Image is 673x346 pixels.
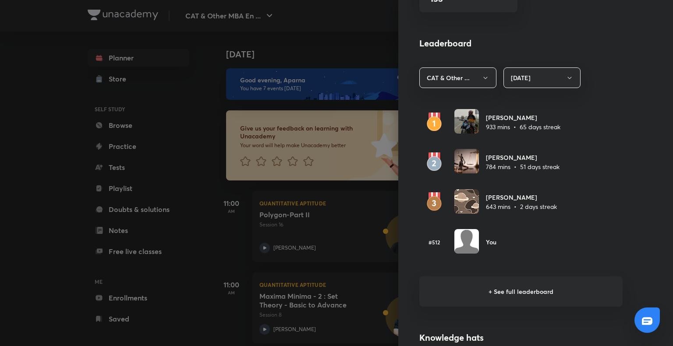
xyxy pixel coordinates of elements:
img: Avatar [454,149,479,173]
p: 643 mins • 2 days streak [486,202,557,211]
img: rank3.svg [419,192,449,212]
h6: [PERSON_NAME] [486,193,557,202]
h6: + See full leaderboard [419,276,623,307]
h4: Leaderboard [419,37,623,50]
img: Avatar [454,189,479,214]
img: rank1.svg [419,113,449,132]
button: [DATE] [503,67,581,88]
img: rank2.svg [419,152,449,172]
h6: #512 [419,238,449,246]
h6: [PERSON_NAME] [486,113,560,122]
img: Avatar [454,229,479,254]
button: CAT & Other ... [419,67,496,88]
p: 933 mins • 65 days streak [486,122,560,131]
p: 784 mins • 51 days streak [486,162,560,171]
h4: Knowledge hats [419,331,623,344]
h6: [PERSON_NAME] [486,153,560,162]
img: Avatar [454,109,479,134]
h6: You [486,237,496,247]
